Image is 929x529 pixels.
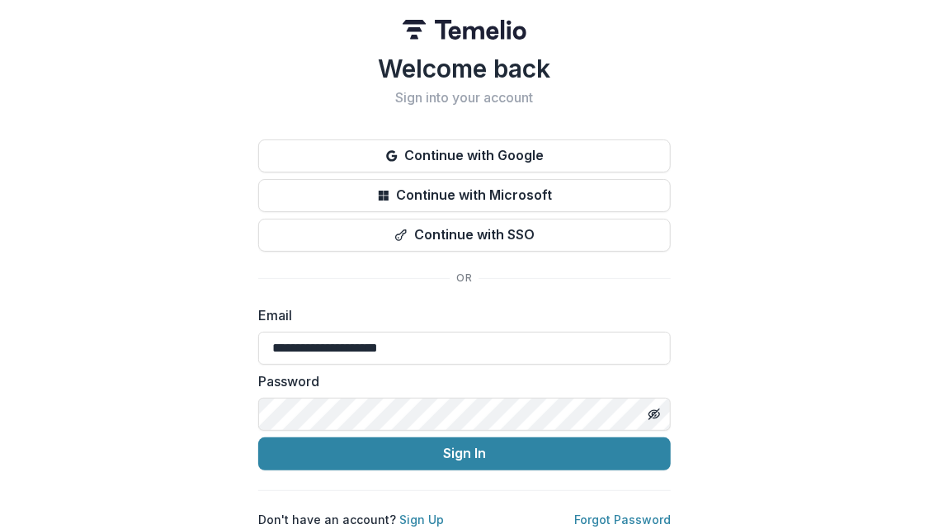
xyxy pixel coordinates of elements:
[258,179,671,212] button: Continue with Microsoft
[258,219,671,252] button: Continue with SSO
[403,20,526,40] img: Temelio
[641,401,667,427] button: Toggle password visibility
[258,139,671,172] button: Continue with Google
[399,512,444,527] a: Sign Up
[258,511,444,528] p: Don't have an account?
[258,54,671,83] h1: Welcome back
[574,512,671,527] a: Forgot Password
[258,371,661,391] label: Password
[258,305,661,325] label: Email
[258,437,671,470] button: Sign In
[258,90,671,106] h2: Sign into your account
